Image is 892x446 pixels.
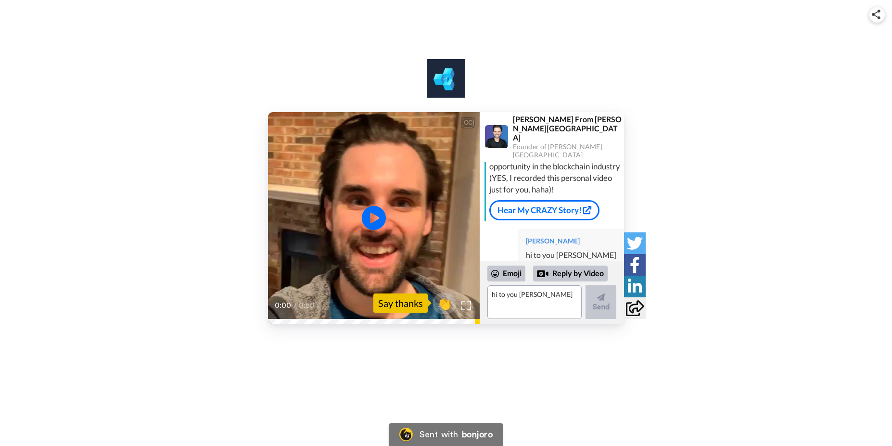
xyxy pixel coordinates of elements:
[586,285,616,319] button: Send
[373,293,428,313] div: Say thanks
[872,10,880,19] img: ic_share.svg
[513,115,624,142] div: [PERSON_NAME] From [PERSON_NAME][GEOGRAPHIC_DATA]
[433,295,457,311] span: 👏
[489,200,599,220] a: Hear My CRAZY Story!
[461,301,471,310] img: Full screen
[537,268,548,280] div: Reply by Video
[485,125,508,148] img: Profile Image
[275,300,292,311] span: 0:00
[299,300,316,311] span: 0:50
[533,266,608,282] div: Reply by Video
[526,236,616,246] div: [PERSON_NAME]
[433,293,457,314] button: 👏
[526,250,616,261] div: hi to you [PERSON_NAME]
[293,300,297,311] span: /
[487,266,525,281] div: Emoji
[427,59,465,98] img: logo
[513,143,624,159] div: Founder of [PERSON_NAME][GEOGRAPHIC_DATA]
[462,118,474,127] div: CC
